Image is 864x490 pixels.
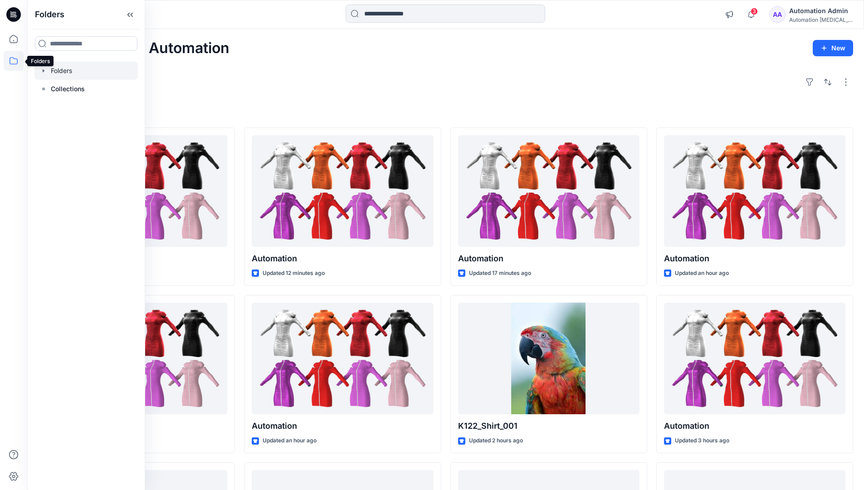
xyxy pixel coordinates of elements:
a: K122_Shirt_001 [458,303,639,415]
p: Automation [252,420,433,432]
a: Automation [252,303,433,415]
button: New [813,40,853,56]
p: Updated 17 minutes ago [469,269,531,278]
a: Automation [664,135,845,247]
div: Automation Admin [789,5,853,16]
div: AA [769,6,786,23]
a: Automation [664,303,845,415]
p: Updated 12 minutes ago [263,269,325,278]
p: Automation [252,252,433,265]
span: 3 [751,8,758,15]
div: Automation [MEDICAL_DATA]... [789,16,853,23]
p: Updated an hour ago [263,436,317,446]
a: Automation [458,135,639,247]
p: Automation [458,252,639,265]
p: Updated an hour ago [675,269,729,278]
p: Automation [664,420,845,432]
p: Collections [51,83,85,94]
p: K122_Shirt_001 [458,420,639,432]
a: Automation [252,135,433,247]
p: Automation [664,252,845,265]
h4: Styles [38,108,853,118]
p: Updated 3 hours ago [675,436,729,446]
p: Updated 2 hours ago [469,436,523,446]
